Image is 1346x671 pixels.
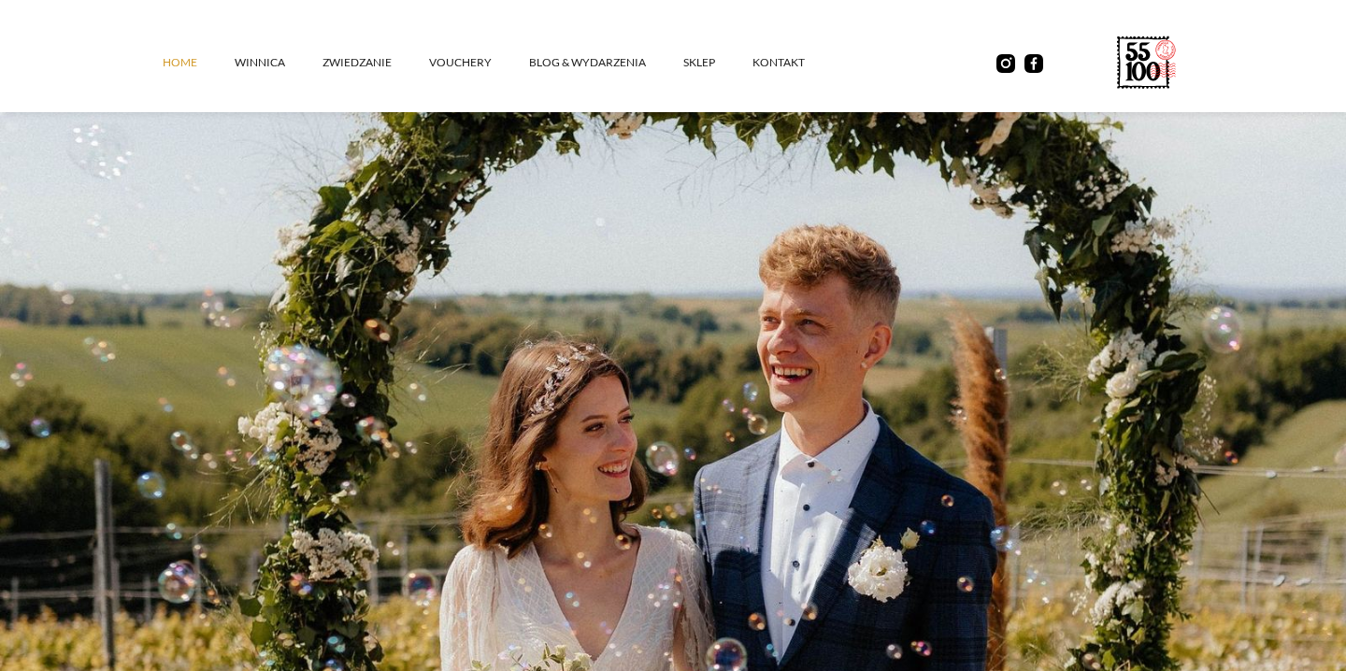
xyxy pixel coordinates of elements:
a: kontakt [752,35,842,91]
a: vouchery [429,35,529,91]
a: Home [163,35,235,91]
a: winnica [235,35,322,91]
a: SKLEP [683,35,752,91]
a: ZWIEDZANIE [322,35,429,91]
a: Blog & Wydarzenia [529,35,683,91]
